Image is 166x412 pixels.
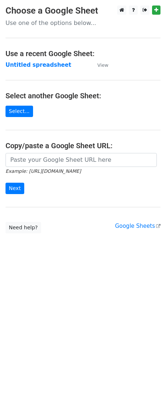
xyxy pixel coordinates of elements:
[6,91,160,100] h4: Select another Google Sheet:
[6,49,160,58] h4: Use a recent Google Sheet:
[97,62,108,68] small: View
[6,19,160,27] p: Use one of the options below...
[6,153,157,167] input: Paste your Google Sheet URL here
[115,223,160,229] a: Google Sheets
[6,168,81,174] small: Example: [URL][DOMAIN_NAME]
[6,141,160,150] h4: Copy/paste a Google Sheet URL:
[6,6,160,16] h3: Choose a Google Sheet
[6,62,71,68] a: Untitled spreadsheet
[6,183,24,194] input: Next
[6,106,33,117] a: Select...
[6,222,41,233] a: Need help?
[90,62,108,68] a: View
